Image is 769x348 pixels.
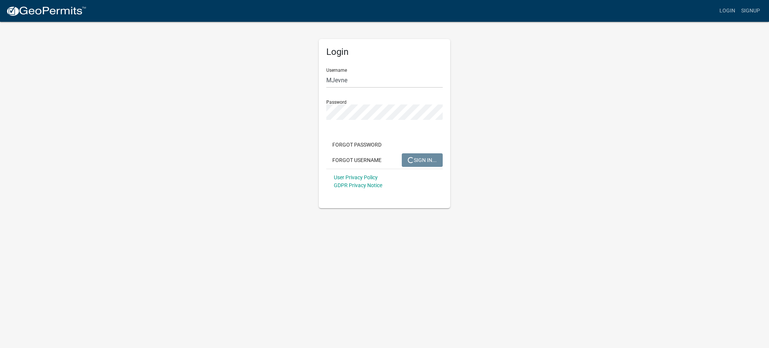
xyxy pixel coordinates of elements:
[334,182,382,188] a: GDPR Privacy Notice
[402,153,443,167] button: SIGN IN...
[326,153,388,167] button: Forgot Username
[326,47,443,57] h5: Login
[334,174,378,180] a: User Privacy Policy
[326,138,388,151] button: Forgot Password
[408,157,437,163] span: SIGN IN...
[738,4,763,18] a: Signup
[716,4,738,18] a: Login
